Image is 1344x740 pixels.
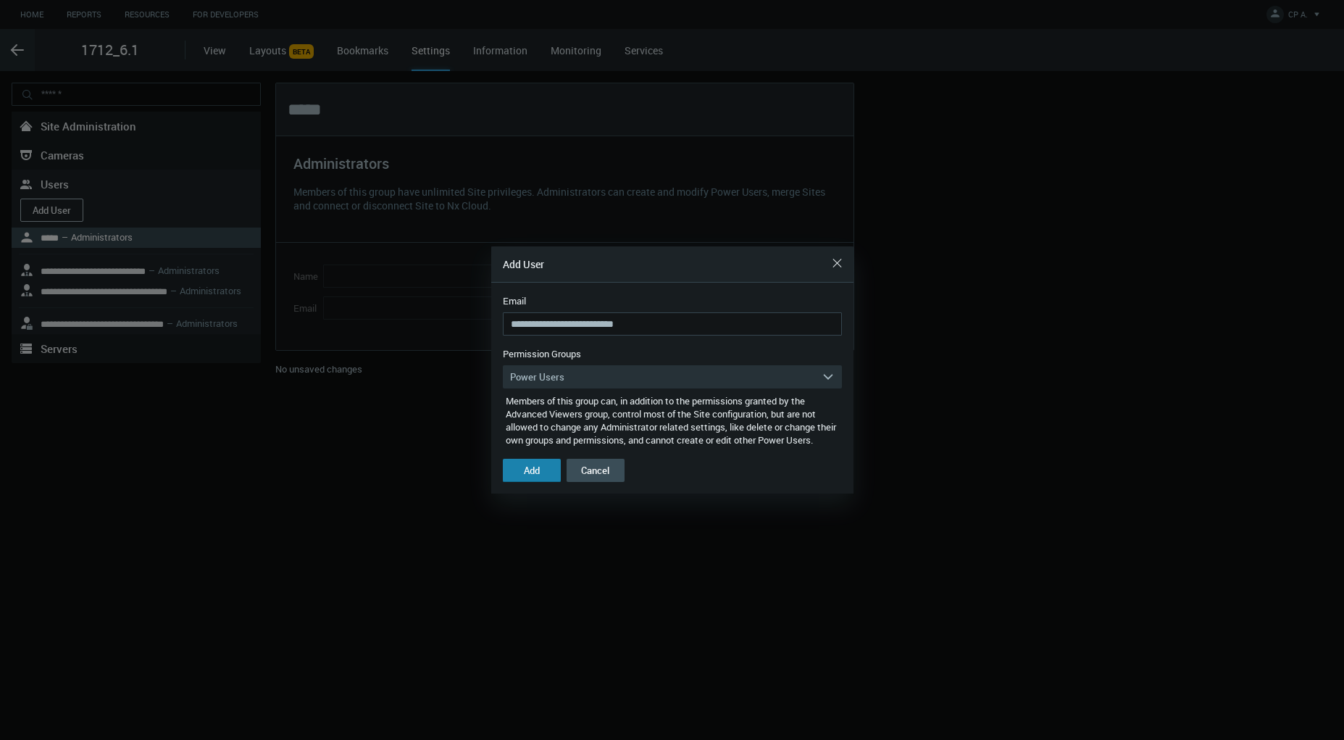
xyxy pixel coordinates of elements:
label: Email [503,295,526,307]
span: Members of this group can, in addition to the permissions granted by the Advanced Viewers group, ... [506,388,841,446]
div: Add [524,465,540,476]
button: Power Users [503,365,842,388]
button: Cancel [567,459,625,482]
button: Close [826,251,849,275]
span: Power Users [510,370,564,383]
label: Permission Groups [503,348,581,359]
button: Add [503,459,561,482]
h1: Add User [503,256,544,273]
